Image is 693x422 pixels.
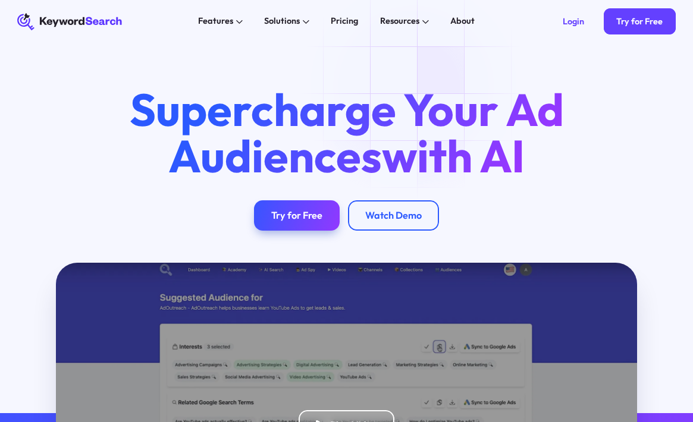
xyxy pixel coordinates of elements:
a: Try for Free [604,8,676,34]
div: Pricing [331,15,358,28]
a: Try for Free [254,200,340,231]
div: Try for Free [271,209,322,221]
div: Solutions [264,15,300,28]
a: About [444,13,481,30]
span: with AI [382,127,525,184]
div: Login [563,16,584,27]
a: Login [550,8,597,34]
h1: Supercharge Your Ad Audiences [110,86,584,179]
div: Try for Free [616,16,663,27]
div: About [450,15,475,28]
div: Features [198,15,233,28]
a: Pricing [325,13,365,30]
div: Watch Demo [365,209,422,221]
div: Resources [380,15,419,28]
